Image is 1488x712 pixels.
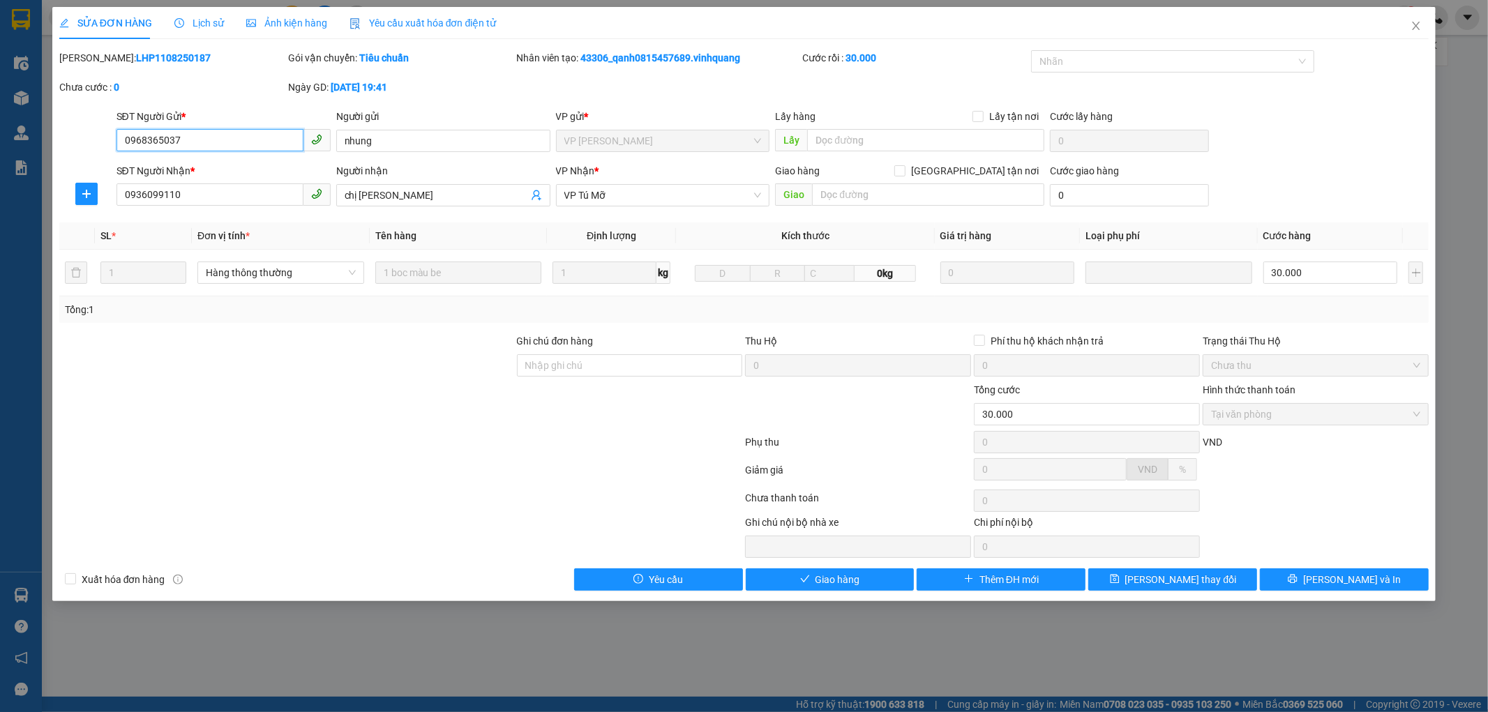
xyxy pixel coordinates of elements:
[917,568,1085,591] button: plusThêm ĐH mới
[174,18,184,28] span: clock-circle
[311,188,322,199] span: phone
[984,109,1044,124] span: Lấy tận nơi
[905,163,1044,179] span: [GEOGRAPHIC_DATA] tận nơi
[964,574,974,585] span: plus
[173,575,183,584] span: info-circle
[940,230,992,241] span: Giá trị hàng
[197,230,250,241] span: Đơn vị tính
[802,50,1028,66] div: Cước rồi :
[375,262,542,284] input: VD: Bàn, Ghế
[76,572,171,587] span: Xuất hóa đơn hàng
[746,568,915,591] button: checkGiao hàng
[804,265,855,282] input: C
[974,384,1020,395] span: Tổng cước
[807,129,1044,151] input: Dọc đường
[246,17,327,29] span: Ảnh kiện hàng
[114,82,119,93] b: 0
[331,82,387,93] b: [DATE] 19:41
[531,190,542,201] span: user-add
[375,230,416,241] span: Tên hàng
[59,18,69,28] span: edit
[1138,464,1157,475] span: VND
[1050,111,1113,122] label: Cước lấy hàng
[1088,568,1257,591] button: save[PERSON_NAME] thay đổi
[359,52,409,63] b: Tiêu chuẩn
[775,183,812,206] span: Giao
[581,52,741,63] b: 43306_qanh0815457689.vinhquang
[59,79,285,95] div: Chưa cước :
[1263,230,1312,241] span: Cước hàng
[136,52,211,63] b: LHP1108250187
[206,262,356,283] span: Hàng thông thường
[117,109,331,124] div: SĐT Người Gửi
[649,572,683,587] span: Yêu cầu
[744,490,973,515] div: Chưa thanh toán
[65,302,574,317] div: Tổng: 1
[100,230,112,241] span: SL
[985,333,1109,349] span: Phí thu hộ khách nhận trả
[59,17,152,29] span: SỬA ĐƠN HÀNG
[1050,130,1209,152] input: Cước lấy hàng
[633,574,643,585] span: exclamation-circle
[775,165,820,176] span: Giao hàng
[1203,437,1222,448] span: VND
[816,572,860,587] span: Giao hàng
[1080,222,1258,250] th: Loại phụ phí
[350,18,361,29] img: icon
[745,515,971,536] div: Ghi chú nội bộ nhà xe
[775,129,807,151] span: Lấy
[1211,404,1420,425] span: Tại văn phòng
[1203,384,1295,395] label: Hình thức thanh toán
[1050,165,1119,176] label: Cước giao hàng
[1260,568,1429,591] button: printer[PERSON_NAME] và In
[1110,574,1120,585] span: save
[1125,572,1237,587] span: [PERSON_NAME] thay đổi
[350,17,497,29] span: Yêu cầu xuất hóa đơn điện tử
[979,572,1039,587] span: Thêm ĐH mới
[656,262,670,284] span: kg
[745,335,777,347] span: Thu Hộ
[564,185,762,206] span: VP Tú Mỡ
[517,335,594,347] label: Ghi chú đơn hàng
[587,230,636,241] span: Định lượng
[76,188,97,199] span: plus
[1288,574,1298,585] span: printer
[800,574,810,585] span: check
[940,262,1074,284] input: 0
[1397,7,1436,46] button: Close
[1303,572,1401,587] span: [PERSON_NAME] và In
[781,230,829,241] span: Kích thước
[174,17,224,29] span: Lịch sử
[1411,20,1422,31] span: close
[855,265,916,282] span: 0kg
[517,50,800,66] div: Nhân viên tạo:
[117,163,331,179] div: SĐT Người Nhận
[744,462,973,487] div: Giảm giá
[336,163,550,179] div: Người nhận
[812,183,1044,206] input: Dọc đường
[311,134,322,145] span: phone
[775,111,816,122] span: Lấy hàng
[744,434,973,459] div: Phụ thu
[1408,262,1424,284] button: plus
[75,183,98,205] button: plus
[846,52,876,63] b: 30.000
[59,50,285,66] div: [PERSON_NAME]:
[288,50,514,66] div: Gói vận chuyển:
[65,262,87,284] button: delete
[1211,355,1420,376] span: Chưa thu
[288,79,514,95] div: Ngày GD:
[517,354,743,377] input: Ghi chú đơn hàng
[574,568,743,591] button: exclamation-circleYêu cầu
[695,265,751,282] input: D
[556,165,595,176] span: VP Nhận
[1203,333,1429,349] div: Trạng thái Thu Hộ
[750,265,806,282] input: R
[564,130,762,151] span: VP LÊ HỒNG PHONG
[974,515,1200,536] div: Chi phí nội bộ
[1179,464,1186,475] span: %
[1050,184,1209,206] input: Cước giao hàng
[336,109,550,124] div: Người gửi
[556,109,770,124] div: VP gửi
[246,18,256,28] span: picture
